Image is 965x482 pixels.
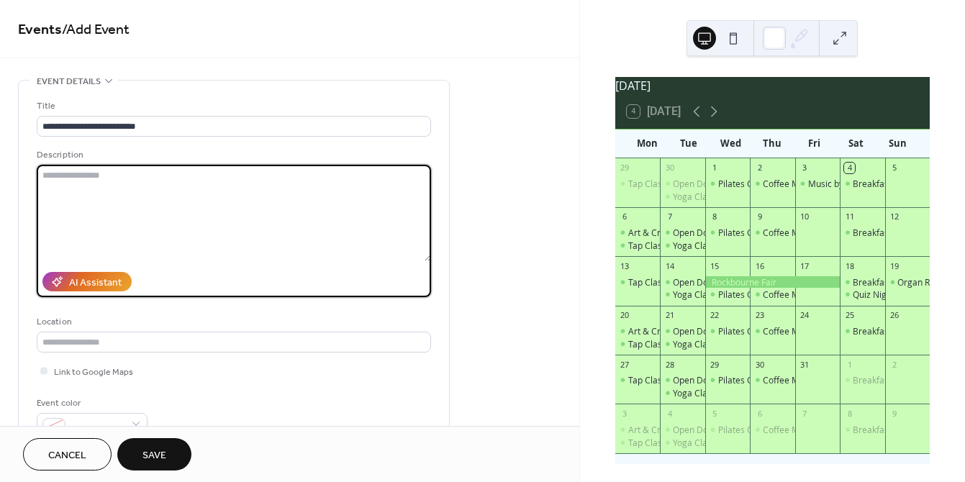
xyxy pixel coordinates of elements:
div: Yoga Class [673,191,716,203]
span: Link to Google Maps [54,365,133,380]
div: Coffee Morning [750,325,794,337]
div: Coffee Morning [763,227,825,239]
div: 30 [754,359,765,370]
div: Coffee Morning [750,178,794,190]
div: 18 [844,260,855,271]
div: Coffee Morning [750,424,794,436]
div: 5 [889,163,900,173]
div: Coffee Morning [763,288,825,301]
div: Tue [669,129,710,158]
div: 2 [754,163,765,173]
div: Tap Class [615,178,660,190]
div: 27 [620,359,630,370]
div: Tap Class [628,276,666,288]
div: 5 [710,408,720,419]
div: Open Door [673,276,717,288]
div: 19 [889,260,900,271]
div: 21 [664,310,675,321]
div: Tap Class [615,437,660,449]
div: Coffee Morning [763,424,825,436]
div: Pilates Class [718,288,769,301]
span: / Add Event [62,16,130,44]
div: Coffee Morning [750,288,794,301]
div: Yoga Class [673,288,716,301]
div: Tap Class [628,374,666,386]
div: Yoga Class [673,387,716,399]
span: Save [142,448,166,463]
div: Music by the Brook _ FREE [795,178,840,190]
div: Pilates Class [718,227,769,239]
div: 2 [889,359,900,370]
div: Coffee Morning [763,374,825,386]
div: 9 [754,212,765,222]
div: Tap Class [615,276,660,288]
div: Coffee Morning [763,325,825,337]
div: 8 [844,408,855,419]
div: Art & Craft Club [615,227,660,239]
div: Pilates Class [705,227,750,239]
div: Tap Class [628,178,666,190]
div: 7 [664,212,675,222]
div: Event color [37,396,145,411]
div: Coffee Morning [763,178,825,190]
div: Yoga Class [660,288,705,301]
div: Yoga Class [660,240,705,252]
div: Breakfast Club [840,227,884,239]
div: Art & Craft Club [615,325,660,337]
div: 4 [664,408,675,419]
div: Pilates Class [718,178,769,190]
div: Breakfast Club [853,325,912,337]
span: Cancel [48,448,86,463]
div: Open Door [673,227,717,239]
div: Description [37,147,428,163]
div: Open Door [660,178,705,190]
div: Quiz Night [840,288,884,301]
div: 3 [620,408,630,419]
div: Art & Craft Club [615,424,660,436]
div: Coffee Morning [750,227,794,239]
div: 6 [754,408,765,419]
div: Art & Craft Club [628,227,692,239]
div: Thu [751,129,793,158]
div: 30 [664,163,675,173]
div: 15 [710,260,720,271]
div: Yoga Class [660,437,705,449]
span: Event details [37,74,101,89]
div: Breakfast Club [840,276,884,288]
div: Open Door [660,424,705,436]
div: Yoga Class [660,191,705,203]
div: Open Door [660,276,705,288]
div: Open Door [660,227,705,239]
div: Pilates Class [705,325,750,337]
div: Open Door [673,325,717,337]
div: Pilates Class [705,424,750,436]
div: Tap Class [628,437,666,449]
div: Location [37,314,428,329]
div: Pilates Class [718,325,769,337]
div: Title [37,99,428,114]
div: Pilates Class [718,374,769,386]
div: 24 [799,310,810,321]
div: Pilates Class [718,424,769,436]
div: 29 [710,359,720,370]
div: 6 [620,212,630,222]
div: Rockbourne Fair [705,276,840,288]
div: Sat [835,129,876,158]
div: 28 [664,359,675,370]
div: Mon [627,129,669,158]
div: Tap Class [615,240,660,252]
div: 16 [754,260,765,271]
div: Sun [876,129,918,158]
div: Yoga Class [673,338,716,350]
div: Breakfast Club [853,374,912,386]
div: Breakfast Club [853,227,912,239]
div: 12 [889,212,900,222]
div: Music by the Brook _ FREE [808,178,912,190]
div: Art & Craft Club [628,325,692,337]
div: AI Assistant [69,276,122,291]
button: Cancel [23,438,112,470]
button: AI Assistant [42,272,132,291]
div: Breakfast Club [853,276,912,288]
div: 7 [799,408,810,419]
